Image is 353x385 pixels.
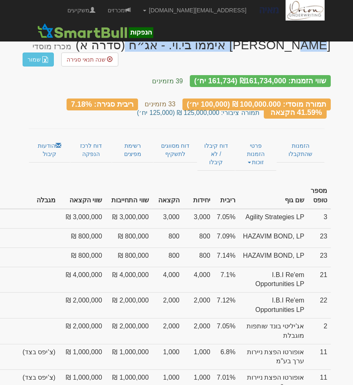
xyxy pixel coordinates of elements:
td: HAZAVIM BOND, LP [239,228,308,247]
a: פרטי הזמנות זוכות [235,137,277,171]
th: הקצאה [152,183,183,209]
th: שווי הקצאה [59,183,106,209]
div: ליווינג סטון איממו בי.וי. - אג״ח (סדרה א) - הנפקה לציבור [32,38,331,52]
td: 4,000,000 ₪ [105,267,152,293]
td: 7.12% [214,293,239,319]
a: דוח קיבלו / לא קיבלו [197,137,235,171]
td: 11 [308,344,331,370]
td: 7.1% [214,267,239,293]
td: 800,000 ₪ [105,228,152,247]
small: מכרז מוסדי [32,42,72,51]
small: תמורה ציבורי: 125,000,000 ₪ (125,000 יח׳) [137,109,259,116]
td: 1,000 [183,344,214,370]
td: 4,000 [183,267,214,293]
td: 800 [183,247,214,267]
small: 39 מזמינים [152,78,183,85]
td: 2,000,000 ₪ [59,293,106,319]
td: 4,000,000 ₪ [59,267,106,293]
td: 23 [308,247,331,267]
td: 800 [152,247,183,267]
span: 41.59% הקצאה כולל מגבלות [270,108,322,117]
a: הזמנות שהתקבלו [277,137,324,163]
a: רשימת מפיצים [112,137,153,163]
a: דוח לרכז הנפקה [70,137,112,163]
td: 22 [308,293,331,319]
div: שווי הזמנות: ₪161,734,000 (161,734 יח׳) [190,75,331,87]
td: 800 [183,228,214,247]
td: Agility Strategies LP [239,209,308,229]
td: 1,000,000 ₪ [105,344,152,370]
td: 7.05% [214,209,239,229]
th: יחידות [183,183,214,209]
td: 7.14% [214,247,239,267]
div: ריבית סגירה: 7.18% [67,99,138,110]
td: I.B.I Re'em Opportunities LP [239,267,308,293]
th: שם גוף [239,183,308,209]
td: 2,000,000 ₪ [105,293,152,319]
td: 2,000,000 ₪ [59,318,106,344]
td: 800,000 ₪ [59,228,106,247]
td: 2,000 [152,318,183,344]
td: 2,000 [152,293,183,319]
th: מספר טופס [308,183,331,209]
small: 33 מזמינים [145,101,175,108]
td: 4,000 [152,267,183,293]
td: 3,000 [183,209,214,229]
a: שנה תנאי סגירה [61,53,118,66]
td: I.B.I Re'em Opportunities LP [239,293,308,319]
td: 800,000 ₪ [105,247,152,267]
td: 23 [308,228,331,247]
td: HAZAVIM BOND, LP [239,247,308,267]
th: ריבית [214,183,239,209]
img: excel-file-white.png [42,56,48,63]
a: הודעות קיבול [29,137,70,163]
td: 3,000 [152,209,183,229]
td: 6.8% [214,344,239,370]
td: אופורטו הפצת ניירות ערך בע"מ [239,344,308,370]
td: 2,000 [183,293,214,319]
td: 3,000,000 ₪ [105,209,152,229]
img: סמארטבול - מערכת לניהול הנפקות [35,23,156,39]
td: אג'יליטי בונד שותפות מוגבלת [239,318,308,344]
span: שנה תנאי סגירה [67,56,106,63]
td: 7.09% [214,228,239,247]
td: 3,000,000 ₪ [59,209,106,229]
td: 1,000 [152,344,183,370]
td: 2 [308,318,331,344]
td: 1,000,000 ₪ [59,344,106,370]
td: 2,000,000 ₪ [105,318,152,344]
td: 800 [152,228,183,247]
td: 800,000 ₪ [59,247,106,267]
a: דוח מסווגים לתשקיף [153,137,197,163]
div: תמורה מוסדי: 100,000,000 ₪ (100,000 יח׳) [182,99,331,110]
a: שמור [23,53,54,66]
td: 21 [308,267,331,293]
th: שווי התחייבות [105,183,152,209]
td: 7.05% [214,318,239,344]
td: 3 [308,209,331,229]
td: 2,000 [183,318,214,344]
